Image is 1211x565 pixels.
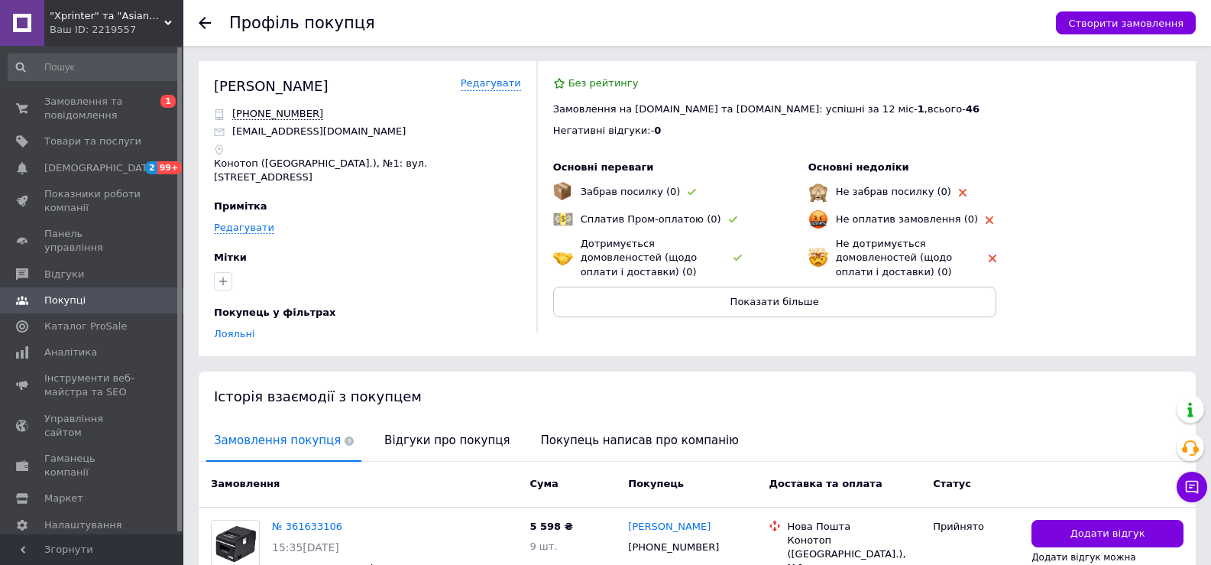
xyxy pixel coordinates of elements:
span: Мітки [214,252,247,263]
span: 46 [966,103,979,115]
span: "Xprinter" та "Asianwell" - офіційний представник заводів у Китаї [50,9,164,23]
span: Статус [933,478,971,489]
span: Показати більше [730,296,819,307]
span: Панель управління [44,227,141,255]
span: Створити замовлення [1068,18,1183,29]
div: Повернутися назад [199,17,211,29]
p: [EMAIL_ADDRESS][DOMAIN_NAME] [232,125,406,138]
div: [PERSON_NAME] [214,76,329,96]
span: Додати відгук [1070,527,1145,541]
img: rating-tag-type [688,189,696,196]
button: Додати відгук [1031,520,1183,548]
span: Примітка [214,200,267,212]
div: Ваш ID: 2219557 [50,23,183,37]
span: Відправити SMS [232,108,323,120]
span: Дотримується домовленостей (щодо оплати і доставки) (0) [581,238,698,277]
img: rating-tag-type [989,255,996,262]
span: Замовлення покупця [206,421,361,460]
a: [PERSON_NAME] [628,520,711,534]
div: [PHONE_NUMBER] [625,537,722,557]
button: Показати більше [553,287,996,317]
span: Управління сайтом [44,412,141,440]
span: Інструменти веб-майстра та SEO [44,372,141,399]
span: Забрав посилку (0) [581,186,681,197]
span: Не дотримується домовленостей (щодо оплати і доставки) (0) [836,238,953,277]
div: Нова Пошта [787,520,921,534]
span: Без рейтингу [568,77,639,89]
span: [DEMOGRAPHIC_DATA] [44,161,157,175]
div: Прийнято [933,520,1019,534]
span: Замовлення [211,478,280,489]
button: Чат з покупцем [1177,472,1207,502]
span: 1 [160,95,176,108]
div: Покупець у фільтрах [214,306,517,320]
img: rating-tag-type [733,255,742,261]
img: emoji [553,209,573,229]
img: rating-tag-type [959,189,967,196]
span: 1 [918,103,924,115]
span: Негативні відгуки: - [553,125,655,136]
span: Cума [529,478,558,489]
span: Сплатив Пром-оплатою (0) [581,213,721,225]
span: Основні переваги [553,161,654,173]
span: Замовлення та повідомлення [44,95,141,122]
span: Товари та послуги [44,135,141,148]
span: 2 [145,161,157,174]
input: Пошук [8,54,180,81]
span: Каталог ProSale [44,320,127,333]
span: Маркет [44,492,83,505]
span: Показники роботи компанії [44,187,141,215]
span: Гаманець компанії [44,452,141,479]
span: 5 598 ₴ [529,521,572,532]
span: Основні недоліки [808,161,909,173]
span: Аналітика [44,346,97,359]
span: Покупець написав про компанію [533,421,746,460]
span: 99+ [157,161,183,174]
span: Замовлення на [DOMAIN_NAME] та [DOMAIN_NAME]: успішні за 12 міс - , всього - [553,103,979,115]
span: Історія взаємодії з покупцем [214,388,422,404]
a: Редагувати [214,222,274,234]
span: Доставка та оплата [769,478,882,489]
img: emoji [808,248,828,268]
span: Відгуки [44,268,84,281]
h1: Профіль покупця [229,14,375,32]
span: Покупці [44,294,86,307]
span: Налаштування [44,518,122,532]
img: emoji [808,209,828,229]
img: emoji [553,248,573,268]
p: Конотоп ([GEOGRAPHIC_DATA].), №1: вул. [STREET_ADDRESS] [214,157,521,184]
a: Редагувати [461,76,521,91]
span: 9 шт. [529,541,557,552]
span: Не оплатив замовлення (0) [836,213,978,225]
img: emoji [808,182,828,202]
a: № 361633106 [272,521,342,532]
span: 15:35[DATE] [272,541,339,554]
img: emoji [553,182,572,200]
a: Лояльні [214,328,255,339]
button: Створити замовлення [1056,11,1196,34]
span: 0 [654,125,661,136]
span: Відгуки про покупця [377,421,517,460]
img: rating-tag-type [729,216,737,223]
img: rating-tag-type [986,216,993,224]
span: Покупець [628,478,684,489]
span: Не забрав посилку (0) [836,186,951,197]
